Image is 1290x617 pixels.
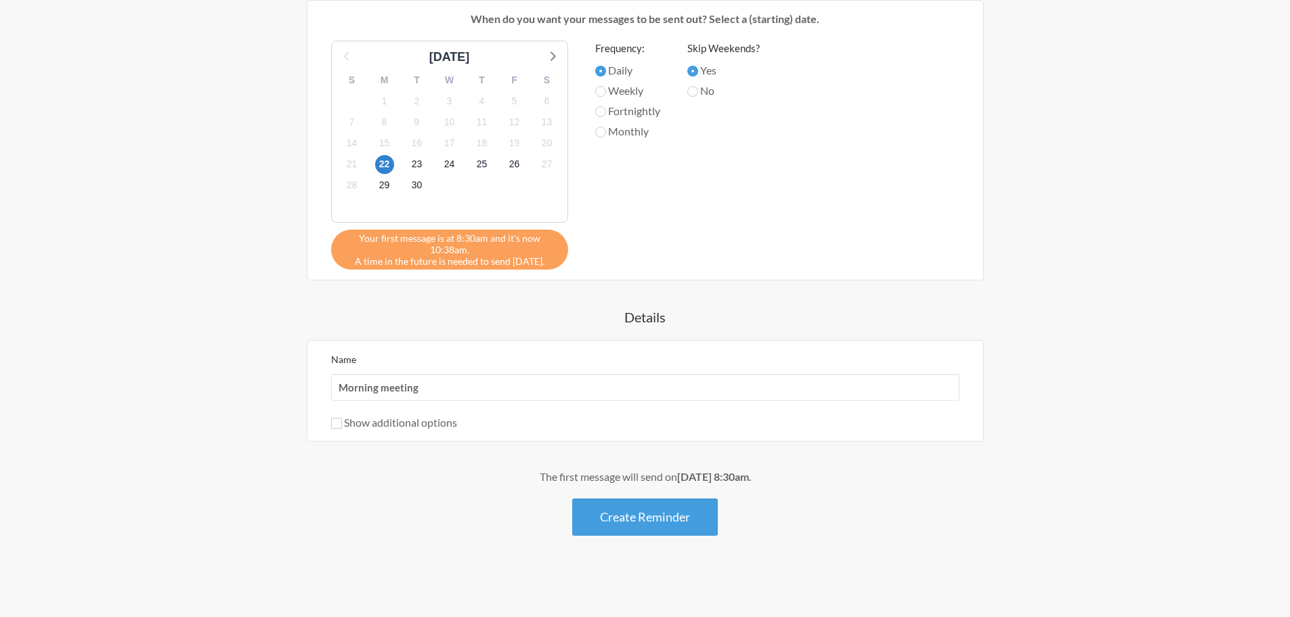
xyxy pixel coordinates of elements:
[408,91,427,110] span: Thursday, October 2, 2025
[538,134,557,153] span: Monday, October 20, 2025
[375,155,394,174] span: Wednesday, October 22, 2025
[595,123,660,140] label: Monthly
[318,11,973,27] p: When do you want your messages to be sent out? Select a (starting) date.
[505,134,524,153] span: Sunday, October 19, 2025
[538,91,557,110] span: Monday, October 6, 2025
[498,70,531,91] div: F
[505,91,524,110] span: Sunday, October 5, 2025
[595,41,660,56] label: Frequency:
[331,374,960,401] input: We suggest a 2 to 4 word name
[336,70,368,91] div: S
[331,230,568,270] div: A time in the future is needed to send [DATE].
[440,112,459,131] span: Friday, October 10, 2025
[440,134,459,153] span: Friday, October 17, 2025
[538,112,557,131] span: Monday, October 13, 2025
[440,91,459,110] span: Friday, October 3, 2025
[368,70,401,91] div: M
[341,232,558,255] span: Your first message is at 8:30am and it's now 10:38am.
[687,62,760,79] label: Yes
[408,155,427,174] span: Thursday, October 23, 2025
[375,176,394,195] span: Wednesday, October 29, 2025
[408,112,427,131] span: Thursday, October 9, 2025
[687,66,698,77] input: Yes
[253,469,1038,485] div: The first message will send on .
[331,418,342,429] input: Show additional options
[687,83,760,99] label: No
[595,103,660,119] label: Fortnightly
[375,112,394,131] span: Wednesday, October 8, 2025
[687,86,698,97] input: No
[466,70,498,91] div: T
[595,106,606,117] input: Fortnightly
[595,62,660,79] label: Daily
[408,176,427,195] span: Thursday, October 30, 2025
[401,70,433,91] div: T
[505,112,524,131] span: Sunday, October 12, 2025
[433,70,466,91] div: W
[343,176,362,195] span: Tuesday, October 28, 2025
[595,86,606,97] input: Weekly
[408,134,427,153] span: Thursday, October 16, 2025
[375,91,394,110] span: Wednesday, October 1, 2025
[595,83,660,99] label: Weekly
[473,155,492,174] span: Saturday, October 25, 2025
[343,134,362,153] span: Tuesday, October 14, 2025
[505,155,524,174] span: Sunday, October 26, 2025
[473,91,492,110] span: Saturday, October 4, 2025
[343,155,362,174] span: Tuesday, October 21, 2025
[538,155,557,174] span: Monday, October 27, 2025
[253,307,1038,326] h4: Details
[677,470,749,483] strong: [DATE] 8:30am
[343,112,362,131] span: Tuesday, October 7, 2025
[473,134,492,153] span: Saturday, October 18, 2025
[473,112,492,131] span: Saturday, October 11, 2025
[424,48,475,66] div: [DATE]
[687,41,760,56] label: Skip Weekends?
[531,70,563,91] div: S
[572,498,718,536] button: Create Reminder
[331,416,457,429] label: Show additional options
[595,127,606,137] input: Monthly
[375,134,394,153] span: Wednesday, October 15, 2025
[331,354,356,365] label: Name
[440,155,459,174] span: Friday, October 24, 2025
[595,66,606,77] input: Daily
